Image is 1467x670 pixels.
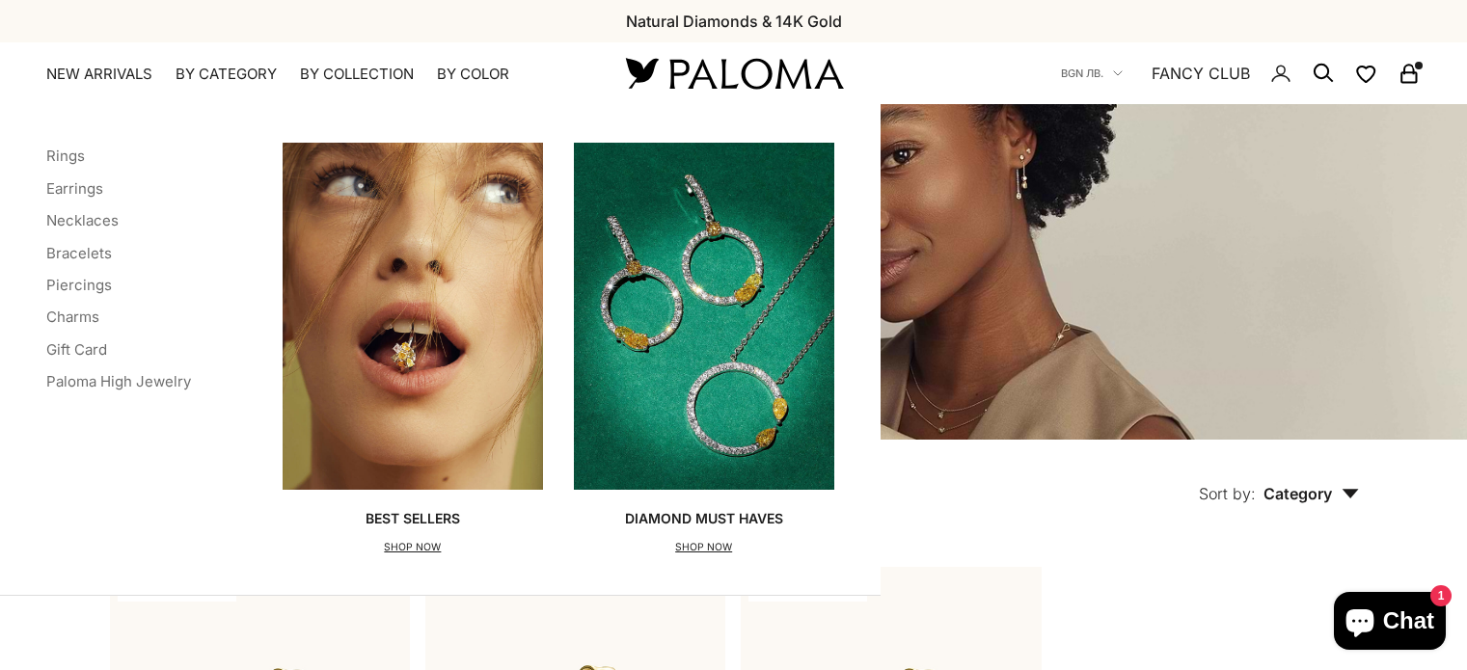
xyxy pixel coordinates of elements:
[300,65,414,84] summary: By Collection
[176,65,277,84] summary: By Category
[46,211,119,229] a: Necklaces
[46,340,107,359] a: Gift Card
[46,147,85,165] a: Rings
[1199,484,1256,503] span: Sort by:
[625,538,783,557] p: SHOP NOW
[625,509,783,528] p: Diamond Must Haves
[1152,61,1250,86] a: FANCY CLUB
[1155,440,1403,521] button: Sort by: Category
[366,538,460,557] p: SHOP NOW
[1263,484,1359,503] span: Category
[1061,65,1123,82] button: BGN лв.
[1061,42,1421,104] nav: Secondary navigation
[46,308,99,326] a: Charms
[437,65,509,84] summary: By Color
[46,65,152,84] a: NEW ARRIVALS
[283,143,543,556] a: Best SellersSHOP NOW
[46,244,112,262] a: Bracelets
[46,372,191,390] a: Paloma High Jewelry
[1328,592,1452,655] inbox-online-store-chat: Shopify online store chat
[46,179,103,198] a: Earrings
[626,9,842,34] p: Natural Diamonds & 14K Gold
[46,276,112,294] a: Piercings
[1061,65,1103,82] span: BGN лв.
[574,143,834,556] a: Diamond Must HavesSHOP NOW
[366,509,460,528] p: Best Sellers
[46,65,580,84] nav: Primary navigation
